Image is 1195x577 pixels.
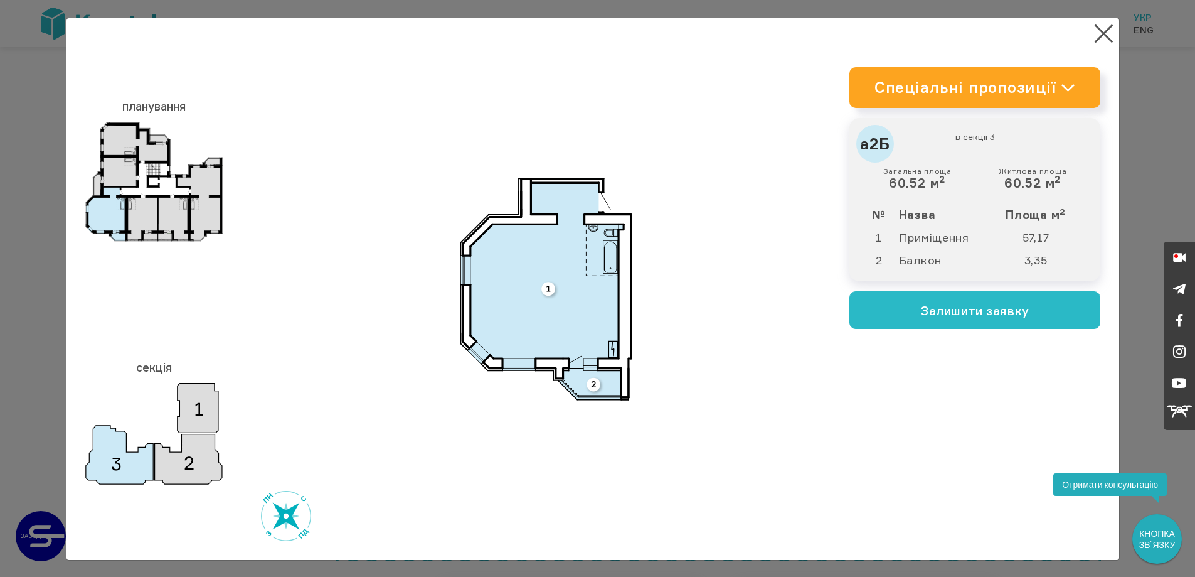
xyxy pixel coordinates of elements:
small: Житлова площа [999,167,1066,176]
button: Close [1091,21,1116,46]
a: Спеціальні пропозиції [849,67,1100,108]
th: Площа м [993,203,1090,226]
div: 60.52 м [883,167,952,191]
td: 1 [859,226,898,249]
td: Балкон [898,249,993,271]
sup: 2 [939,173,945,185]
div: 60.52 м [999,167,1066,191]
td: 57,17 [993,226,1090,249]
div: а2Б [856,125,894,163]
td: Приміщення [898,226,993,249]
img: a2b.svg [460,178,632,401]
small: Загальна площа [883,167,952,176]
td: 3,35 [993,249,1090,271]
div: Отримати консультацію [1053,473,1167,496]
th: Назва [898,203,993,226]
sup: 2 [1054,173,1061,185]
button: Залишити заявку [849,291,1100,329]
th: № [859,203,898,226]
h3: планування [85,94,223,119]
td: 2 [859,249,898,271]
small: в секціі 3 [863,131,1087,143]
sup: 2 [1060,207,1066,217]
div: КНОПКА ЗВ`ЯЗКУ [1134,515,1181,563]
h3: секція [85,355,223,380]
